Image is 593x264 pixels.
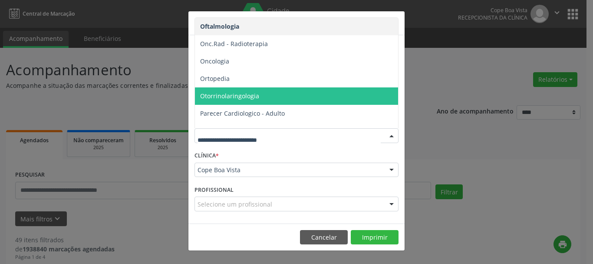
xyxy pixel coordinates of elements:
[200,57,229,65] span: Oncologia
[198,200,272,209] span: Selecione um profissional
[300,230,348,245] button: Cancelar
[194,149,219,163] label: CLÍNICA
[198,166,381,174] span: Cope Boa Vista
[200,22,239,30] span: Oftalmologia
[200,40,268,48] span: Onc.Rad - Radioterapia
[387,11,405,33] button: Close
[194,17,294,29] h5: Relatório de agendamentos
[200,92,259,100] span: Otorrinolaringologia
[200,109,285,117] span: Parecer Cardiologico - Adulto
[200,127,281,135] span: Parecer Cardiologico Adulto
[194,183,234,197] label: PROFISSIONAL
[200,74,230,83] span: Ortopedia
[351,230,399,245] button: Imprimir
